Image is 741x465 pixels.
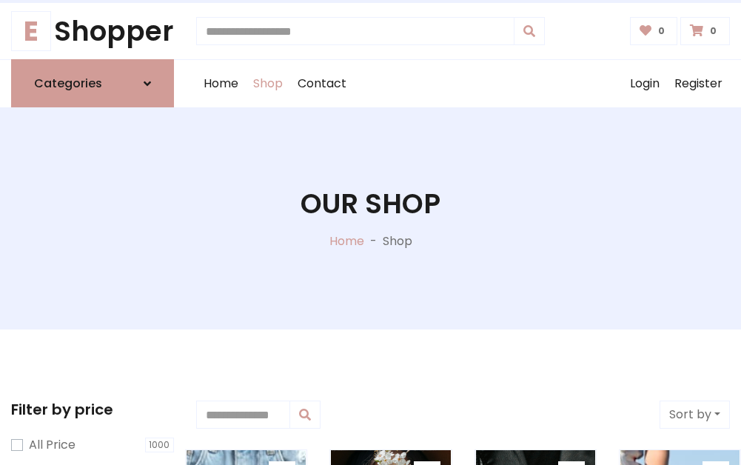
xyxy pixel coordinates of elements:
a: Contact [290,60,354,107]
a: 0 [680,17,730,45]
a: 0 [630,17,678,45]
label: All Price [29,436,76,454]
span: 0 [654,24,668,38]
span: 0 [706,24,720,38]
a: Categories [11,59,174,107]
a: Home [196,60,246,107]
p: - [364,232,383,250]
a: Home [329,232,364,250]
a: Shop [246,60,290,107]
span: E [11,11,51,51]
a: EShopper [11,15,174,47]
h6: Categories [34,76,102,90]
a: Login [623,60,667,107]
h5: Filter by price [11,401,174,418]
h1: Our Shop [301,187,440,220]
p: Shop [383,232,412,250]
a: Register [667,60,730,107]
h1: Shopper [11,15,174,47]
button: Sort by [660,401,730,429]
span: 1000 [145,438,175,452]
